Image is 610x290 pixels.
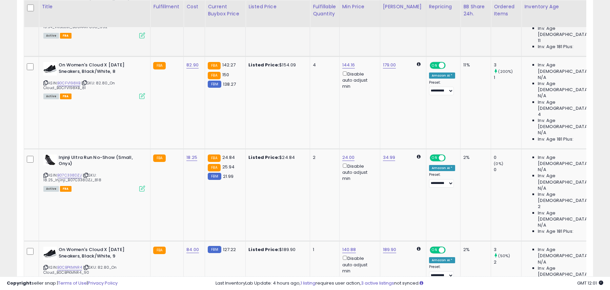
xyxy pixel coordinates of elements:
div: Min Price [342,3,377,10]
small: FBA [153,247,166,254]
div: ASIN: [43,247,145,283]
span: FBA [60,186,72,192]
span: 138.27 [223,81,236,87]
span: Inv. Age 181 Plus: [538,136,573,142]
div: Fulfillment [153,3,181,10]
span: N/A [538,130,546,136]
span: Inv. Age [DEMOGRAPHIC_DATA]: [538,173,600,185]
span: 4 [538,111,541,118]
a: B0CBPKMNR4 [57,265,82,270]
div: Ordered Items [494,3,518,17]
div: Amazon AI * [429,165,455,171]
span: Inv. Age [DEMOGRAPHIC_DATA]-180: [538,118,600,130]
span: OFF [444,155,455,161]
div: Last InventoryLab Update: 4 hours ago, requires user action, not synced. [216,280,603,287]
div: BB Share 24h. [463,3,488,17]
div: 2 [313,154,334,161]
div: 2% [463,247,486,253]
small: FBM [208,173,221,180]
a: 189.90 [383,246,396,253]
div: 11% [463,62,486,68]
span: All listings currently available for purchase on Amazon [43,94,59,99]
b: Listed Price: [248,246,279,253]
div: Fulfillable Quantity [313,3,336,17]
span: N/A [538,167,546,173]
div: $189.90 [248,247,305,253]
span: Inv. Age [DEMOGRAPHIC_DATA]: [538,154,600,167]
div: Amazon AI * [429,257,455,263]
a: Privacy Policy [88,280,118,286]
div: [PERSON_NAME] [383,3,423,10]
span: ON [430,63,439,68]
span: Inv. Age [DEMOGRAPHIC_DATA]: [538,62,600,74]
a: Terms of Use [58,280,87,286]
small: (50%) [498,253,510,258]
small: FBA [208,62,220,69]
span: N/A [538,259,546,265]
div: 3 [494,247,521,253]
span: ON [430,155,439,161]
span: | SKU: 82.80_On Cloud_B0CFV198XB_81 [43,80,115,90]
span: Inv. Age [DEMOGRAPHIC_DATA]: [538,81,600,93]
div: Disable auto adjust min [342,254,375,274]
span: 127.22 [223,246,236,253]
div: 1 [494,75,521,81]
div: Repricing [429,3,458,10]
div: Amazon AI * [429,72,455,79]
b: Listed Price: [248,154,279,161]
div: Title [42,3,147,10]
span: Inv. Age [DEMOGRAPHIC_DATA]: [538,99,600,111]
span: OFF [444,63,455,68]
span: Inv. Age [DEMOGRAPHIC_DATA]: [538,265,600,277]
span: 24.84 [222,154,235,161]
div: Disable auto adjust min [342,70,375,89]
div: 2% [463,154,486,161]
a: 18.25 [186,154,197,161]
img: 31DS2QHywxL._SL40_.jpg [43,247,57,260]
span: 21.99 [223,173,234,180]
span: 150 [222,71,229,78]
div: Preset: [429,80,455,96]
span: 25.94 [222,164,235,170]
span: N/A [538,93,546,99]
span: Inv. Age [DEMOGRAPHIC_DATA]: [538,191,600,204]
a: 82.90 [186,62,199,68]
a: 140.88 [342,246,356,253]
span: | SKU: 82.80_On Cloud_B0CBPKMNR4_90 [43,265,117,275]
a: 3 active listings [361,280,394,286]
a: 24.00 [342,154,355,161]
div: Listed Price [248,3,307,10]
span: FBA [60,33,72,39]
span: 2025-09-6 12:01 GMT [577,280,603,286]
b: Injinji Ultra Run No-Show (Small, Onyx) [59,154,141,169]
a: 84.00 [186,246,199,253]
span: 2 [538,204,541,210]
b: Listed Price: [248,62,279,68]
span: All listings currently available for purchase on Amazon [43,33,59,39]
small: FBA [208,154,220,162]
span: N/A [538,222,546,228]
small: FBA [153,154,166,162]
b: On Women's Cloud X [DATE] Sneakers, Black/White, 9 [59,247,141,261]
small: (200%) [498,69,513,74]
div: $24.84 [248,154,305,161]
div: 2 [494,259,521,265]
span: Inv. Age [DEMOGRAPHIC_DATA]-180: [538,210,600,222]
small: FBA [208,164,220,171]
img: 31DS2QHywxL._SL40_.jpg [43,62,57,76]
div: Cost [186,3,202,10]
div: Disable auto adjust min [342,162,375,182]
div: 0 [494,167,521,173]
span: FBA [60,94,72,99]
img: 41SGfhEAwwL._SL40_.jpg [43,154,57,165]
a: 1 listing [301,280,316,286]
div: seller snap | | [7,280,118,287]
a: 144.16 [342,62,355,68]
span: | SKU: 18.25_Injinji_B07C338DZJ_818 [43,172,101,183]
div: Preset: [429,172,455,188]
a: B0CFV198XB [57,80,80,86]
div: ASIN: [43,154,145,191]
span: All listings currently available for purchase on Amazon [43,186,59,192]
div: ASIN: [43,62,145,98]
a: 179.00 [383,62,396,68]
